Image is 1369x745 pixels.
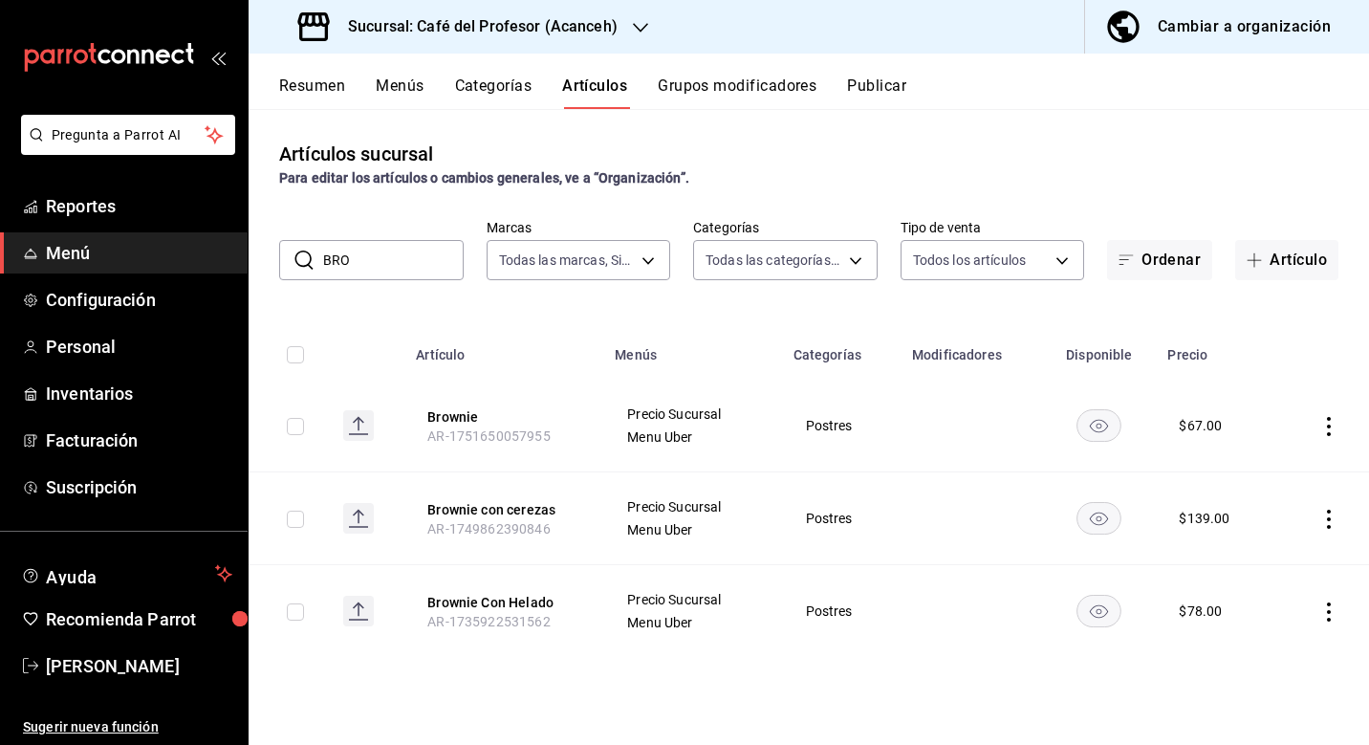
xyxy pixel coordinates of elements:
span: Postres [806,604,877,618]
h3: Sucursal: Café del Profesor (Acanceh) [333,15,618,38]
span: Precio Sucursal [627,500,757,514]
th: Modificadores [901,318,1042,380]
span: Sugerir nueva función [23,717,232,737]
span: Menu Uber [627,616,757,629]
strong: Para editar los artículos o cambios generales, ve a “Organización”. [279,170,689,186]
label: Categorías [693,221,878,234]
div: Artículos sucursal [279,140,433,168]
div: $ 78.00 [1179,602,1222,621]
div: $ 67.00 [1179,416,1222,435]
span: Suscripción [46,474,232,500]
span: Precio Sucursal [627,407,757,421]
button: Artículos [562,77,627,109]
button: Pregunta a Parrot AI [21,115,235,155]
span: Facturación [46,427,232,453]
button: Resumen [279,77,345,109]
div: Cambiar a organización [1158,13,1331,40]
th: Disponible [1042,318,1156,380]
label: Marcas [487,221,671,234]
a: Pregunta a Parrot AI [13,139,235,159]
button: Artículo [1235,240,1338,280]
button: availability-product [1076,409,1121,442]
div: $ 139.00 [1179,509,1229,528]
span: AR-1735922531562 [427,614,550,629]
th: Categorías [782,318,901,380]
button: availability-product [1076,595,1121,627]
span: [PERSON_NAME] [46,653,232,679]
th: Artículo [404,318,603,380]
span: Ayuda [46,562,207,585]
div: navigation tabs [279,77,1369,109]
span: Todas las marcas, Sin marca [499,251,636,270]
span: Inventarios [46,381,232,406]
button: edit-product-location [427,407,580,427]
button: Categorías [455,77,532,109]
span: Menu Uber [627,523,757,537]
button: edit-product-location [427,593,580,612]
span: Todas las categorías, Sin categoría [706,251,842,270]
button: open_drawer_menu [210,50,226,65]
button: actions [1319,510,1338,529]
span: Menu Uber [627,430,757,444]
span: Personal [46,334,232,360]
button: Grupos modificadores [658,77,816,109]
label: Tipo de venta [901,221,1085,234]
button: Menús [376,77,424,109]
span: Postres [806,512,877,525]
span: Postres [806,419,877,432]
th: Precio [1156,318,1277,380]
span: Reportes [46,193,232,219]
th: Menús [603,318,781,380]
span: Precio Sucursal [627,593,757,606]
span: Recomienda Parrot [46,606,232,632]
button: Ordenar [1107,240,1212,280]
button: availability-product [1076,502,1121,535]
button: actions [1319,417,1338,436]
button: actions [1319,603,1338,622]
input: Buscar artículo [323,241,464,279]
span: Configuración [46,287,232,313]
span: Pregunta a Parrot AI [52,125,206,145]
span: AR-1749862390846 [427,521,550,537]
button: edit-product-location [427,500,580,519]
span: Todos los artículos [913,251,1027,270]
button: Publicar [847,77,906,109]
span: AR-1751650057955 [427,428,550,444]
span: Menú [46,240,232,266]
